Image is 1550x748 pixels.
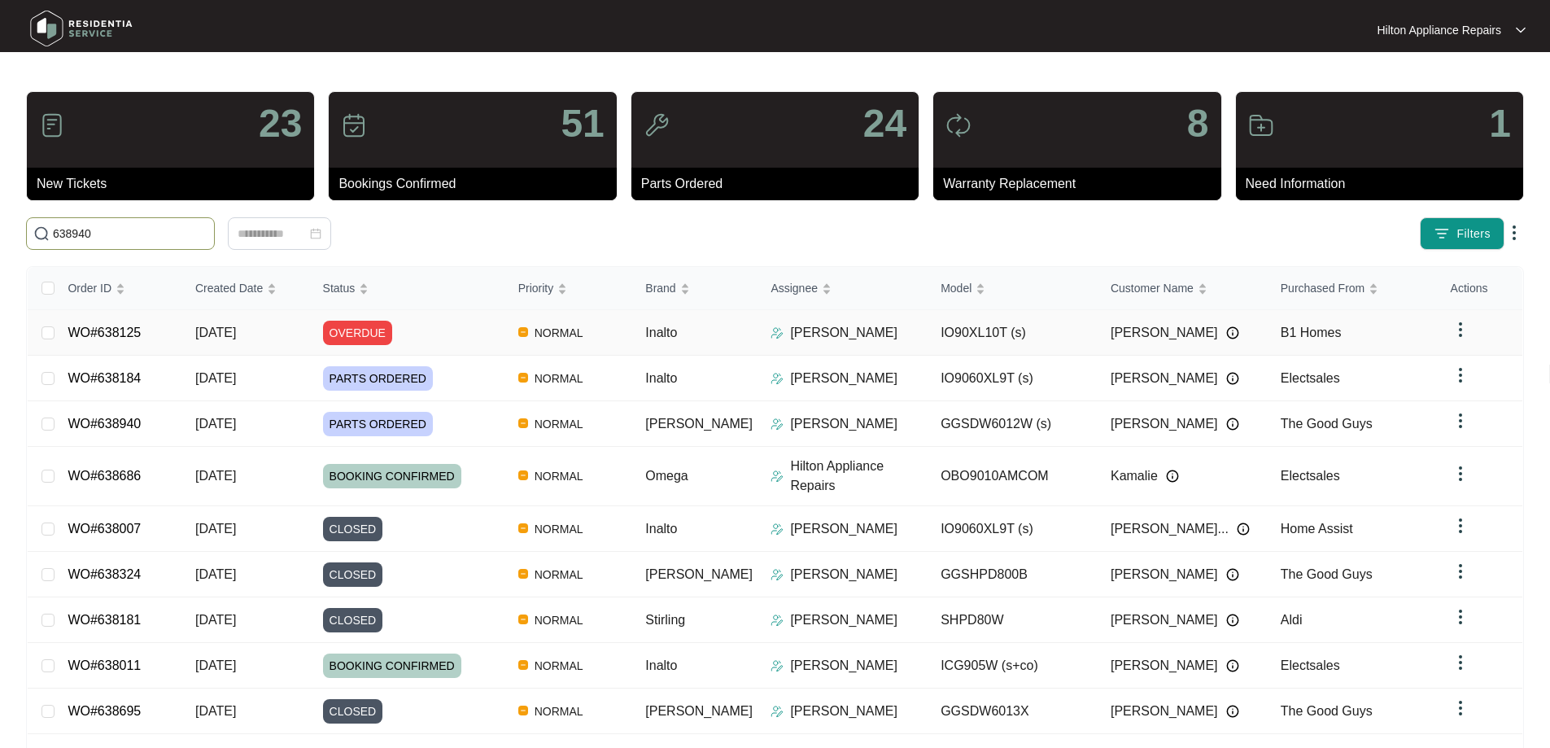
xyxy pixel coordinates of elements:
img: Info icon [1166,470,1179,483]
span: Electsales [1281,469,1340,483]
th: Model [928,267,1098,310]
img: Vercel Logo [518,660,528,670]
img: Vercel Logo [518,523,528,533]
p: Hilton Appliance Repairs [790,457,928,496]
img: dropdown arrow [1451,698,1470,718]
th: Actions [1438,267,1522,310]
span: BOOKING CONFIRMED [323,464,461,488]
img: Assigner Icon [771,418,784,431]
img: Vercel Logo [518,470,528,480]
span: The Good Guys [1281,567,1373,581]
img: icon [39,112,65,138]
p: Need Information [1246,174,1523,194]
a: WO#638695 [68,704,141,718]
th: Brand [632,267,758,310]
td: IO9060XL9T (s) [928,356,1098,401]
p: [PERSON_NAME] [790,414,897,434]
img: Info icon [1226,418,1239,431]
p: [PERSON_NAME] [790,369,897,388]
span: Home Assist [1281,522,1353,536]
p: 23 [259,104,302,143]
span: NORMAL [528,702,590,721]
span: NORMAL [528,323,590,343]
td: SHPD80W [928,597,1098,643]
span: CLOSED [323,517,383,541]
a: WO#638007 [68,522,141,536]
a: WO#638686 [68,469,141,483]
th: Created Date [182,267,310,310]
img: dropdown arrow [1451,607,1470,627]
span: Filters [1456,225,1491,243]
span: The Good Guys [1281,704,1373,718]
img: icon [341,112,367,138]
img: dropdown arrow [1451,411,1470,431]
img: Assigner Icon [771,326,784,339]
span: [DATE] [195,704,236,718]
span: OVERDUE [323,321,392,345]
span: NORMAL [528,565,590,584]
span: [PERSON_NAME] [1111,323,1218,343]
span: Assignee [771,279,818,297]
span: The Good Guys [1281,417,1373,431]
span: Electsales [1281,658,1340,672]
a: WO#638011 [68,658,141,672]
img: Vercel Logo [518,615,528,624]
img: Assigner Icon [771,523,784,536]
img: Vercel Logo [518,418,528,428]
img: Info icon [1226,568,1239,581]
img: dropdown arrow [1451,365,1470,385]
span: NORMAL [528,519,590,539]
span: Inalto [645,371,677,385]
span: Omega [645,469,688,483]
img: Assigner Icon [771,659,784,672]
p: [PERSON_NAME] [790,565,897,584]
img: icon [945,112,971,138]
img: Assigner Icon [771,568,784,581]
img: dropdown arrow [1504,223,1524,243]
p: Bookings Confirmed [338,174,616,194]
td: GGSHPD800B [928,552,1098,597]
input: Search by Order Id, Assignee Name, Customer Name, Brand and Model [53,225,207,243]
button: filter iconFilters [1420,217,1504,250]
span: Model [941,279,971,297]
span: [DATE] [195,469,236,483]
a: WO#638940 [68,417,141,431]
th: Status [310,267,505,310]
p: [PERSON_NAME] [790,519,897,539]
p: 24 [863,104,906,143]
p: Warranty Replacement [943,174,1220,194]
img: Vercel Logo [518,569,528,579]
img: Vercel Logo [518,327,528,337]
span: Electsales [1281,371,1340,385]
img: dropdown arrow [1451,516,1470,536]
img: Info icon [1226,372,1239,385]
img: Info icon [1226,705,1239,718]
span: [PERSON_NAME] [645,567,753,581]
span: [PERSON_NAME] [1111,565,1218,584]
img: dropdown arrow [1516,26,1526,34]
p: [PERSON_NAME] [790,656,897,676]
span: CLOSED [323,608,383,632]
img: dropdown arrow [1451,653,1470,672]
span: [PERSON_NAME]... [1111,519,1229,539]
img: dropdown arrow [1451,320,1470,339]
td: ICG905W (s+co) [928,643,1098,689]
img: dropdown arrow [1451,464,1470,483]
span: [PERSON_NAME] [645,704,753,718]
th: Purchased From [1268,267,1438,310]
a: WO#638181 [68,613,141,627]
img: Info icon [1226,614,1239,627]
th: Assignee [758,267,928,310]
td: OBO9010AMCOM [928,447,1098,506]
span: NORMAL [528,466,590,486]
span: Inalto [645,658,677,672]
span: Stirling [645,613,685,627]
img: Assigner Icon [771,470,784,483]
span: Kamalie [1111,466,1158,486]
a: WO#638184 [68,371,141,385]
span: [DATE] [195,567,236,581]
p: 51 [561,104,604,143]
span: Aldi [1281,613,1303,627]
span: Brand [645,279,675,297]
span: Inalto [645,326,677,339]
